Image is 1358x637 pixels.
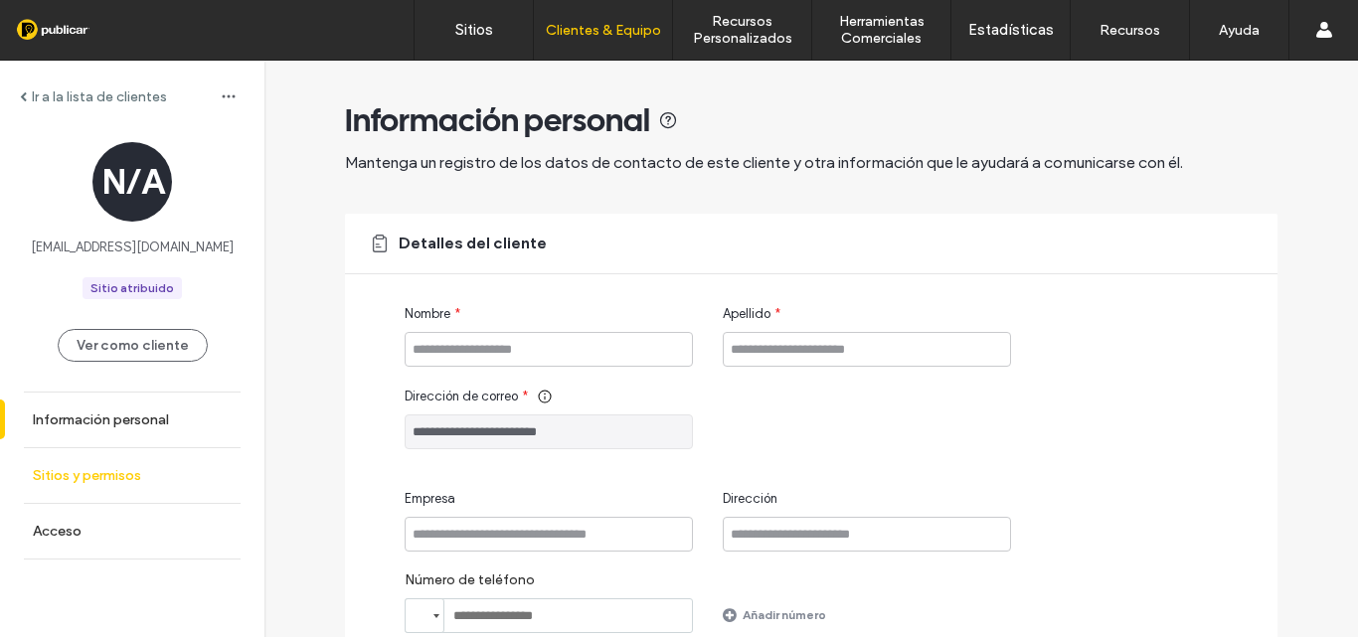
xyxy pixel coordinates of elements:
span: Detalles del cliente [399,233,547,254]
div: Sitio atribuido [90,279,174,297]
input: Dirección de correo [405,414,693,449]
span: [EMAIL_ADDRESS][DOMAIN_NAME] [31,238,234,257]
label: Estadísticas [968,21,1054,39]
input: Apellido [723,332,1011,367]
label: Clientes & Equipo [546,22,661,39]
label: Ir a la lista de clientes [32,88,167,105]
label: Recursos [1100,22,1160,39]
span: Ayuda [43,14,97,32]
input: Empresa [405,517,693,552]
label: Sitios y permisos [33,467,141,484]
span: Empresa [405,489,455,509]
input: Nombre [405,332,693,367]
span: Nombre [405,304,450,324]
span: Apellido [723,304,770,324]
label: Herramientas Comerciales [812,13,950,47]
div: N/A [92,142,172,222]
span: Dirección [723,489,777,509]
span: Mantenga un registro de los datos de contacto de este cliente y otra información que le ayudará a... [345,153,1183,172]
label: Sitios [455,21,493,39]
label: Acceso [33,523,82,540]
label: Recursos Personalizados [673,13,811,47]
span: Información personal [345,100,650,140]
label: Añadir número [743,597,826,632]
span: Dirección de correo [405,387,518,406]
label: Número de teléfono [405,571,693,598]
button: Ver como cliente [58,329,208,362]
label: Ayuda [1219,22,1260,39]
label: Información personal [33,411,169,428]
input: Dirección [723,517,1011,552]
